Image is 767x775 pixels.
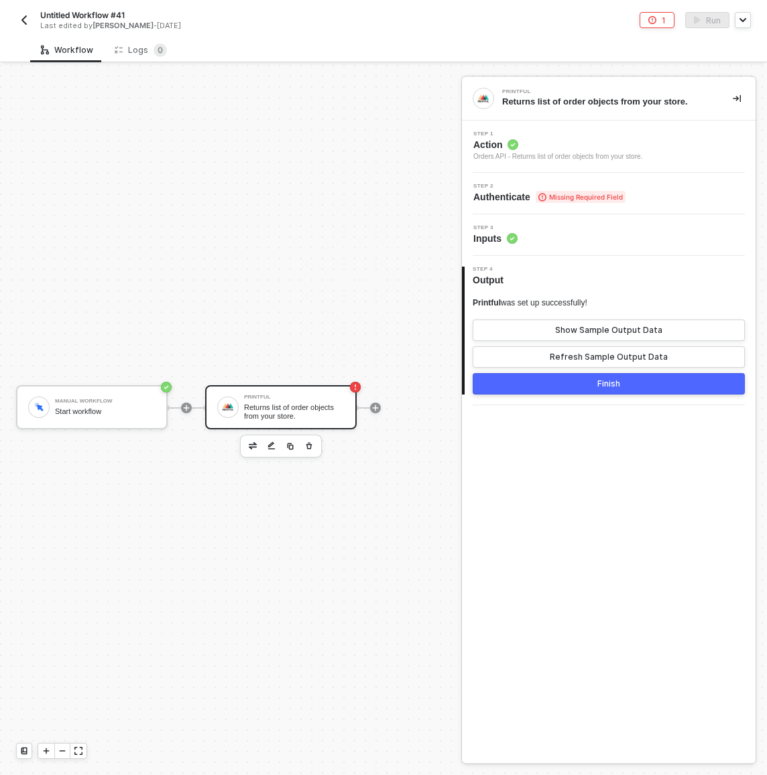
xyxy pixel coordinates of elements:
button: copy-block [282,438,298,454]
div: Step 4Output Printfulwas set up successfully!Show Sample Output DataRefresh Sample Output DataFinish [462,267,756,395]
img: icon [33,401,45,413]
img: integration-icon [477,92,489,104]
img: copy-block [286,442,294,450]
span: Step 3 [473,225,518,230]
button: Refresh Sample Output Data [473,346,745,368]
div: Show Sample Output Data [555,325,662,336]
span: Action [473,138,642,151]
div: Printful [502,89,703,94]
span: [PERSON_NAME] [93,21,154,30]
span: icon-play [182,404,190,412]
span: icon-error-page [648,16,656,24]
div: Start workflow [55,407,156,416]
div: Workflow [41,45,93,56]
span: icon-success-page [161,382,172,393]
span: icon-play [42,747,50,755]
div: Finish [597,378,620,389]
div: 1 [662,15,666,26]
span: Step 4 [473,267,509,272]
span: icon-expand [74,747,82,755]
div: Printful [244,395,345,400]
span: icon-minus [58,747,66,755]
button: activateRun [685,12,729,28]
span: Printful [473,298,501,307]
span: Step 1 [473,131,642,137]
span: icon-error-page [350,382,361,393]
div: Step 2Authenticate Missing Required Field [462,184,756,204]
span: Output [473,273,509,287]
img: back [19,15,29,25]
span: icon-collapse-right [733,94,741,102]
button: edit-cred [263,438,280,454]
div: Logs [115,44,167,57]
button: edit-cred [245,438,261,454]
div: Refresh Sample Output Data [550,352,668,362]
sup: 0 [154,44,167,57]
img: edit-cred [249,442,257,449]
div: Orders API - Returns list of order objects from your store. [473,151,642,162]
div: Manual Workflow [55,399,156,404]
button: Finish [473,373,745,395]
span: Step 2 [473,184,626,189]
button: back [16,12,32,28]
div: Returns list of order objects from your store. [502,96,711,108]
div: was set up successfully! [473,297,587,309]
span: Missing Required Field [536,191,626,203]
span: Authenticate [473,190,626,204]
div: Step 1Action Orders API - Returns list of order objects from your store. [462,131,756,162]
span: Inputs [473,232,518,245]
button: 1 [640,12,674,28]
span: icon-play [371,404,379,412]
div: Last edited by - [DATE] [40,21,353,31]
button: Show Sample Output Data [473,320,745,341]
img: icon [222,401,234,413]
span: Untitled Workflow #41 [40,9,125,21]
img: edit-cred [268,441,276,451]
div: Returns list of order objects from your store. [244,403,345,420]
